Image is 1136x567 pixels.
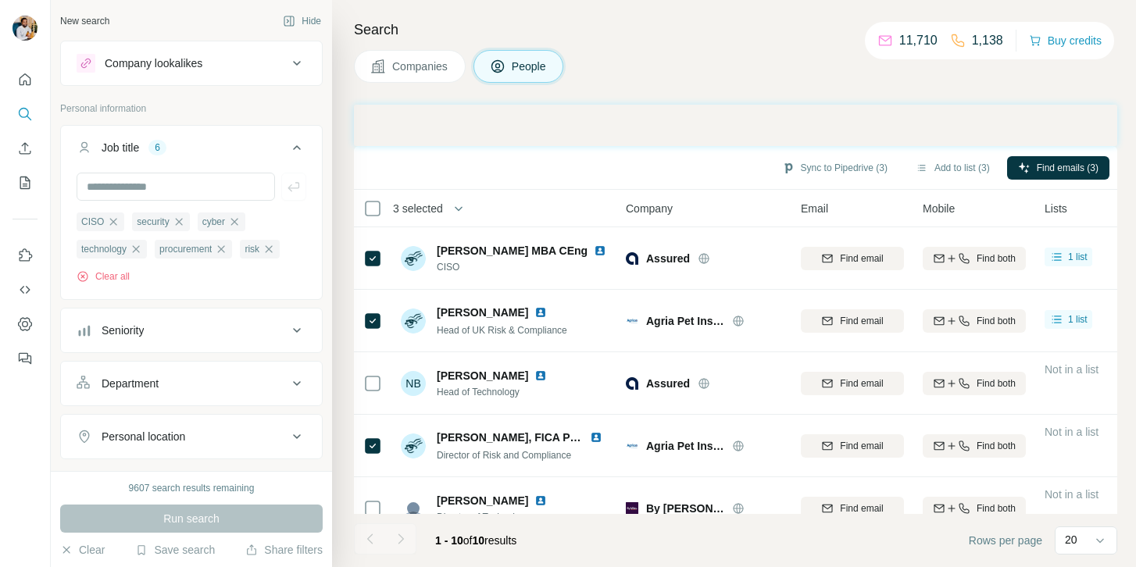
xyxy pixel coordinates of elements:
button: Find email [801,372,904,395]
span: Find email [840,314,883,328]
img: Logo of Assured [626,252,638,265]
h4: Search [354,19,1117,41]
img: LinkedIn logo [590,431,602,444]
p: 1,138 [972,31,1003,50]
span: [PERSON_NAME], FICA Prof.PgDip (GRC). [437,431,657,444]
span: Not in a list [1045,426,1098,438]
img: Logo of Agria Pet Insurance [626,440,638,452]
button: Find both [923,372,1026,395]
button: Personal location [61,418,322,455]
img: Avatar [401,246,426,271]
button: Find both [923,309,1026,333]
button: Find both [923,247,1026,270]
div: Department [102,376,159,391]
button: Find both [923,497,1026,520]
div: Company lookalikes [105,55,202,71]
span: Find both [977,501,1016,515]
iframe: Banner [354,105,1117,146]
p: 20 [1065,532,1077,547]
button: Add to list (3) [905,156,1001,180]
span: Companies [392,59,449,74]
span: Not in a list [1045,488,1098,501]
span: technology [81,242,127,256]
button: Buy credits [1029,30,1102,52]
button: Find email [801,247,904,270]
button: Find emails (3) [1007,156,1109,180]
p: Personal information [60,102,323,116]
span: Company [626,201,673,216]
div: Seniority [102,323,144,338]
img: LinkedIn logo [534,306,547,319]
span: Find email [840,439,883,453]
button: Hide [272,9,332,33]
button: Find email [801,434,904,458]
img: Avatar [401,496,426,521]
span: cyber [202,215,225,229]
span: Director of Risk and Compliance [437,450,571,461]
span: procurement [159,242,212,256]
button: Sync to Pipedrive (3) [771,156,898,180]
span: results [435,534,516,547]
img: Logo of Assured [626,377,638,390]
span: Not in a list [1045,363,1098,376]
button: Clear [60,542,105,558]
span: Head of UK Risk & Compliance [437,325,567,336]
span: Find email [840,251,883,266]
button: Save search [135,542,215,558]
span: [PERSON_NAME] [437,493,528,508]
span: 3 selected [393,201,443,216]
img: Logo of Agria Pet Insurance [626,315,638,327]
span: Assured [646,251,690,266]
button: Clear all [77,269,130,283]
span: Rows per page [969,533,1042,548]
span: 1 list [1068,250,1088,264]
span: Agria Pet Insurance [646,438,724,454]
button: Department [61,365,322,402]
button: Dashboard [13,310,38,338]
span: Find both [977,439,1016,453]
button: Job title6 [61,129,322,173]
span: [PERSON_NAME] [437,305,528,320]
button: Use Surfe on LinkedIn [13,241,38,269]
img: LinkedIn logo [534,494,547,507]
span: [PERSON_NAME] [437,368,528,383]
img: LinkedIn logo [594,244,606,257]
div: Personal location [102,429,185,444]
img: LinkedIn logo [534,369,547,382]
span: Head of Technology [437,385,553,399]
span: CISO [81,215,104,229]
button: Share filters [245,542,323,558]
div: 9607 search results remaining [129,481,255,495]
button: Feedback [13,344,38,373]
span: Lists [1045,201,1067,216]
div: Job title [102,140,139,155]
span: Find both [977,376,1016,390]
span: Agria Pet Insurance [646,313,724,329]
button: My lists [13,169,38,197]
img: Avatar [13,16,38,41]
p: 11,710 [899,31,938,50]
span: of [463,534,473,547]
button: Enrich CSV [13,134,38,162]
span: Find email [840,501,883,515]
span: 1 - 10 [435,534,463,547]
span: 10 [473,534,485,547]
img: Avatar [401,433,426,458]
img: Avatar [401,308,426,333]
span: Assured [646,376,690,391]
div: NB [401,371,426,396]
span: Find both [977,314,1016,328]
span: security [137,215,169,229]
span: [PERSON_NAME] MBA CEng [437,243,588,259]
button: Quick start [13,66,38,94]
span: Find both [977,251,1016,266]
button: Search [13,100,38,128]
span: Email [801,201,828,216]
span: Mobile [923,201,955,216]
div: New search [60,14,109,28]
span: 1 list [1068,312,1088,326]
span: CISO [437,260,609,274]
span: By [PERSON_NAME] [646,501,724,516]
span: Find email [840,376,883,390]
span: risk [245,242,259,256]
